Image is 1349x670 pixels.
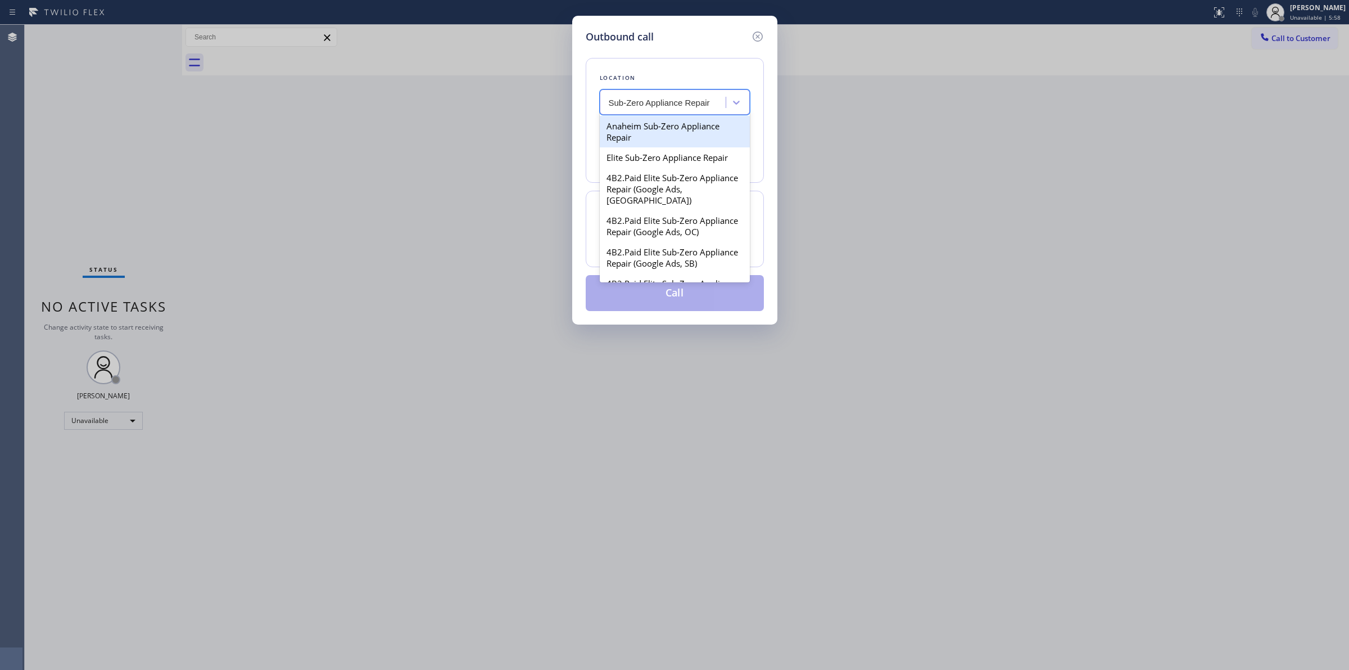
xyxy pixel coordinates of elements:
[600,210,750,242] div: 4B2.Paid Elite Sub-Zero Appliance Repair (Google Ads, OC)
[586,29,654,44] h5: Outbound call
[600,168,750,210] div: 4B2.Paid Elite Sub-Zero Appliance Repair (Google Ads, [GEOGRAPHIC_DATA])
[600,273,750,316] div: 4B2.Paid Elite Sub-Zero Appliance Repair (Google Ads, [GEOGRAPHIC_DATA])
[600,72,750,84] div: Location
[586,275,764,311] button: Call
[600,116,750,147] div: Anaheim Sub-Zero Appliance Repair
[600,242,750,273] div: 4B2.Paid Elite Sub-Zero Appliance Repair (Google Ads, SB)
[600,147,750,168] div: Elite Sub-Zero Appliance Repair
